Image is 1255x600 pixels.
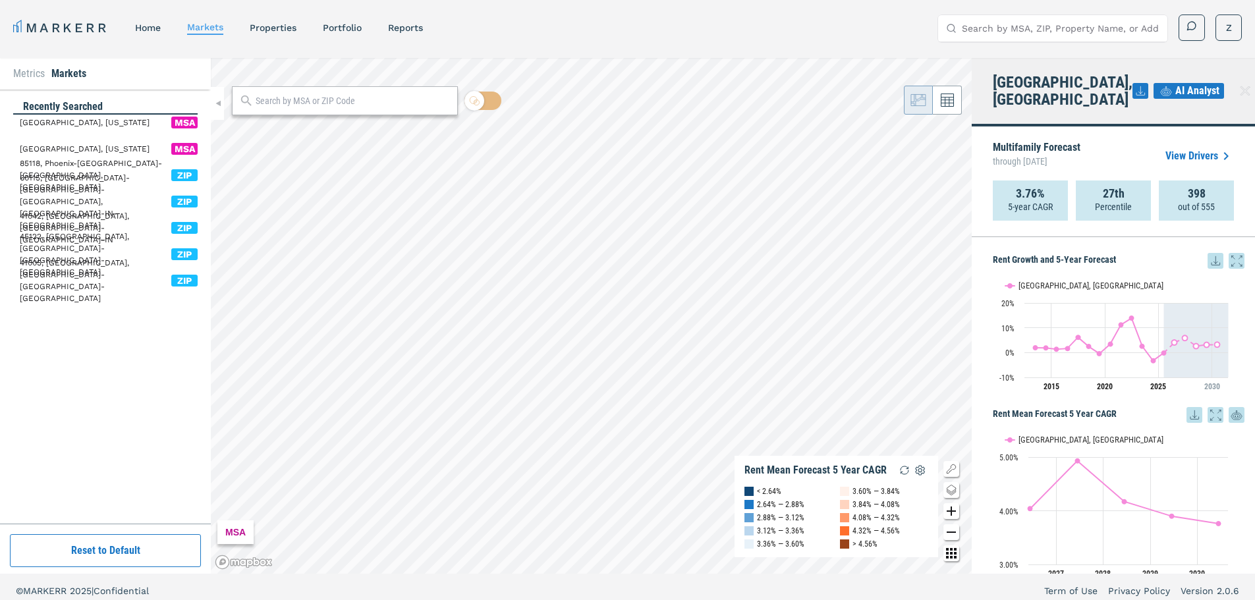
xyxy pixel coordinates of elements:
div: 4.08% — 4.32% [852,511,900,524]
span: 45122, [GEOGRAPHIC_DATA], [GEOGRAPHIC_DATA]-[GEOGRAPHIC_DATA]-[GEOGRAPHIC_DATA] [20,231,171,278]
strong: 398 [1188,187,1206,200]
img: Settings [912,462,928,478]
span: MSA [171,117,198,128]
span: ZIP [171,169,198,181]
text: [GEOGRAPHIC_DATA], [GEOGRAPHIC_DATA] [1018,281,1163,290]
path: Sunday, 28 Jun, 17:00, 3.38. Rapid City, SD. [1108,341,1113,346]
span: Z [1226,21,1232,34]
path: Thursday, 28 Jun, 17:00, 2.45. Rapid City, SD. [1086,344,1092,349]
a: Mapbox logo [215,555,273,570]
p: 5-year CAGR [1008,200,1053,213]
text: [GEOGRAPHIC_DATA], [GEOGRAPHIC_DATA] [1018,435,1163,445]
span: ZIP [171,248,198,260]
div: 3.60% — 3.84% [852,485,900,498]
li: Markets [51,66,86,82]
span: AI Analyst [1175,83,1219,99]
div: Rent Growth and 5-Year Forecast. Highcharts interactive chart. [993,269,1244,400]
div: 2.88% — 3.12% [757,511,804,524]
img: Reload Legend [897,462,912,478]
text: 4.00% [999,507,1018,516]
button: Z [1215,14,1242,41]
span: 41042, [GEOGRAPHIC_DATA], [GEOGRAPHIC_DATA]-[GEOGRAPHIC_DATA]-IN [20,210,171,246]
span: ZIP [171,275,198,286]
button: Show Rapid City, SD [1005,281,1064,290]
tspan: 2030 [1204,382,1220,391]
path: Monday, 28 Jun, 17:00, 11.2. Rapid City, SD. [1119,322,1124,327]
tspan: 2020 [1097,382,1113,391]
strong: 3.76% [1016,187,1045,200]
svg: Interactive chart [993,423,1235,587]
div: 3.84% — 4.08% [852,498,900,511]
button: Show Rapid City, SD [1005,435,1064,445]
div: 3.12% — 3.36% [757,524,804,537]
h5: Rent Growth and 5-Year Forecast [993,253,1244,269]
span: 60115, [GEOGRAPHIC_DATA]-[GEOGRAPHIC_DATA]-[GEOGRAPHIC_DATA], [GEOGRAPHIC_DATA]-IN-[GEOGRAPHIC_DATA] [20,172,171,231]
path: Saturday, 28 Jun, 17:00, 1.91. Rapid City, SD. [1044,345,1049,350]
text: 2028 [1095,569,1111,578]
a: MARKERR [13,18,109,37]
a: Privacy Policy [1108,584,1170,597]
span: [GEOGRAPHIC_DATA], [US_STATE] [20,117,150,128]
div: Rent Mean Forecast 5 Year CAGR [744,464,887,477]
p: Percentile [1095,200,1132,213]
button: AI Analyst [1154,83,1224,99]
path: Friday, 28 Jun, 17:00, 3.18. Rapid City, SD. [1215,342,1220,347]
span: MSA [171,143,198,155]
text: 5.00% [999,453,1018,462]
button: Zoom out map button [943,524,959,540]
input: Search by MSA, ZIP, Property Name, or Address [962,15,1159,41]
button: Zoom in map button [943,503,959,519]
path: Friday, 14 Jun, 17:00, 3.76. Rapid City, SD. [1216,521,1221,526]
path: Tuesday, 28 Jun, 17:00, 1.64. Rapid City, SD. [1065,346,1071,351]
div: Rent Mean Forecast 5 Year CAGR. Highcharts interactive chart. [993,423,1244,587]
span: MARKERR [23,586,70,596]
div: 3.36% — 3.60% [757,537,804,551]
input: Search by MSA or ZIP Code [256,94,451,108]
span: ZIP [171,222,198,234]
path: Thursday, 28 Jun, 17:00, 3.11. Rapid City, SD. [1204,342,1210,347]
li: Metrics [13,66,45,82]
path: Wednesday, 14 Jun, 17:00, 4.17. Rapid City, SD. [1122,499,1127,504]
span: through [DATE] [993,153,1080,170]
div: < 2.64% [757,485,781,498]
div: 2.64% — 2.88% [757,498,804,511]
div: 4.32% — 4.56% [852,524,900,537]
div: Recently Searched [13,99,198,115]
p: Multifamily Forecast [993,142,1080,170]
a: Portfolio [323,22,362,33]
svg: Interactive chart [993,269,1235,400]
text: 0% [1005,348,1015,358]
button: Reset to Default [10,534,201,567]
div: > 4.56% [852,537,878,551]
span: 41005, [GEOGRAPHIC_DATA], [GEOGRAPHIC_DATA]-[GEOGRAPHIC_DATA]-[GEOGRAPHIC_DATA] [20,257,171,304]
h5: Rent Mean Forecast 5 Year CAGR [993,407,1244,423]
button: Other options map button [943,545,959,561]
button: Show/Hide Legend Map Button [943,461,959,477]
p: out of 555 [1178,200,1215,213]
span: Confidential [94,586,149,596]
path: Sunday, 14 Jun, 17:00, 4.04. Rapid City, SD. [1028,506,1033,511]
div: MSA [217,520,254,544]
text: 3.00% [999,560,1018,570]
span: 2025 | [70,586,94,596]
a: reports [388,22,423,33]
strong: 27th [1103,187,1125,200]
text: 20% [1001,299,1015,308]
span: © [16,586,23,596]
text: 2029 [1142,569,1158,578]
canvas: Map [211,58,972,574]
text: -10% [999,373,1015,383]
tspan: 2015 [1044,382,1059,391]
a: Version 2.0.6 [1181,584,1239,597]
text: 2030 [1189,569,1205,578]
path: Sunday, 28 Jun, 17:00, 1.32. Rapid City, SD. [1054,346,1059,352]
path: Monday, 28 Jun, 17:00, 5.84. Rapid City, SD. [1183,335,1188,341]
path: Monday, 14 Jun, 17:00, 4.93. Rapid City, SD. [1075,458,1080,463]
span: [GEOGRAPHIC_DATA], [US_STATE] [20,143,150,155]
path: Wednesday, 28 Jun, 17:00, 2.64. Rapid City, SD. [1194,343,1199,348]
a: View Drivers [1165,148,1234,164]
span: 85118, Phoenix-[GEOGRAPHIC_DATA]-[GEOGRAPHIC_DATA], [GEOGRAPHIC_DATA] [20,157,171,193]
span: ZIP [171,196,198,207]
button: Change style map button [943,482,959,498]
a: Term of Use [1044,584,1098,597]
